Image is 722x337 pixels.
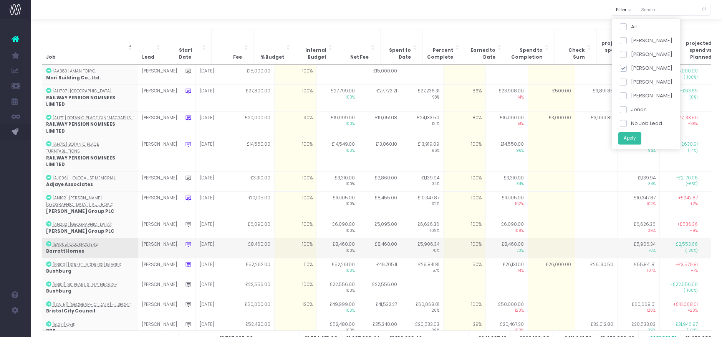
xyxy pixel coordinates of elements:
td: 100% [443,218,485,238]
td: [DATE] [195,191,232,218]
label: [PERSON_NAME] [619,78,672,86]
span: 34% [621,181,656,187]
span: 114% [490,95,524,100]
td: [DATE] [195,218,232,238]
span: 100% [321,121,355,127]
th: Percent Complete: Activate to sort: Activate to sort: Activate to sort: Activate to sort [422,30,465,64]
span: Spend to Completion [511,47,543,61]
span: +£536.36 [677,221,698,228]
span: (-61%) [664,328,698,334]
td: £55,841.81 [617,258,659,278]
td: £22,556.00 [359,278,401,298]
td: £1,139.94 [401,171,443,191]
span: 109% [405,228,439,234]
abbr: [AH711] Botanic Place Cinemagraphs [53,115,133,121]
td: 100% [443,171,485,191]
td: £1,139.94 [617,171,659,191]
td: £8,455.00 [359,191,401,218]
span: +2% [664,201,698,207]
td: [PERSON_NAME] [138,65,181,85]
span: 107% [621,268,656,274]
td: £22,556.00 [316,278,359,298]
td: £20,000.00 [232,111,274,138]
td: [PERSON_NAME] [138,191,181,218]
span: -£22,556.00 [671,281,698,288]
td: £27,799.00 [316,85,359,112]
td: £49,999.00 [316,298,359,318]
td: £13,919.09 [617,138,659,171]
td: £27,723.21 [359,85,401,112]
label: [PERSON_NAME] [619,51,672,58]
span: 96% [490,148,524,154]
td: 86% [443,85,485,112]
span: 100% [321,95,355,100]
abbr: [BA005] Cockfosters [53,242,98,247]
span: 100% [321,148,355,154]
td: [PERSON_NAME] [138,278,181,298]
span: 34% [405,181,439,187]
td: : [42,111,138,138]
td: 100% [274,278,316,298]
span: 70% [490,248,524,254]
span: Job [46,54,56,61]
th: Spent to Date: Activate to sort: Activate to sort: Activate to sort: Activate to sort [380,30,422,64]
td: £6,626.36 [617,218,659,238]
th: Job: Activate to invert sorting: Activate to invert sorting: Activate to invert sorting: Activate... [42,30,138,64]
span: 121% [405,121,439,127]
span: +£3,579.81 [676,261,698,268]
abbr: [BB101] 180 Pearl St Flythrough [53,282,118,288]
span: 120% [490,308,524,314]
td: 110% [274,258,316,278]
th: Spend to Completion: Activate to sort: Activate to sort: Activate to sort: Activate to sort [507,30,554,64]
td: £14,550.00 [485,138,528,171]
label: Jenan [619,106,647,113]
td: 100% [443,238,485,258]
span: +£7,133.50 [676,115,698,122]
td: £23,908.00 [485,85,528,112]
strong: [PERSON_NAME] Group PLC [46,208,114,214]
span: (-100%) [664,288,698,294]
span: -£31,946.97 [673,321,698,328]
span: Start Date [179,47,200,61]
td: £19,059.18 [359,111,401,138]
td: 100% [443,298,485,318]
td: £500.00 [528,85,575,112]
abbr: [BB100] 180 Pearl St Images [53,262,121,268]
span: -£63.69 [680,88,698,95]
td: £8,460.00 [485,238,528,258]
td: : [42,258,138,278]
span: 96% [405,148,439,154]
td: £52,262.00 [232,258,274,278]
td: £26,000.00 [528,258,575,278]
td: [PERSON_NAME] [138,258,181,278]
th: Fee: Activate to sort: Activate to sort: Activate to sort: Activate to sort [211,30,253,64]
strong: RAILWAY PENSION NOMINEES LIMITED [46,95,115,108]
td: 120% [274,298,316,318]
span: +£10,068.01 [673,301,698,308]
td: £10,347.87 [617,191,659,218]
td: [PERSON_NAME] [138,238,181,258]
td: 100% [274,171,316,191]
td: : [42,278,138,298]
td: £52,261.00 [316,258,359,278]
strong: RAILWAY PENSION NOMINEES LIMITED [46,155,115,168]
td: 100% [274,65,316,85]
td: £2,860.00 [359,171,401,191]
td: £16,000.00 [485,111,528,138]
span: (-4%) [664,148,698,154]
td: 80% [443,111,485,138]
span: 39% [621,328,656,334]
span: 57% [405,268,439,274]
span: 96% [621,148,656,154]
td: £8,460.00 [359,238,401,258]
td: £10,105.00 [316,191,359,218]
td: [DATE] [195,138,232,171]
span: % Budget [261,54,284,61]
span: 100% [490,328,524,334]
abbr: [AA080] Aman Tokyo [53,68,95,74]
th: Check Sum: Activate to sort: Activate to sort: Activate to sort: Activate to sort [554,30,596,64]
td: 100% [274,138,316,171]
td: £10,105.00 [232,191,274,218]
td: 50% [443,258,485,278]
strong: Barratt Homes [46,248,84,254]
